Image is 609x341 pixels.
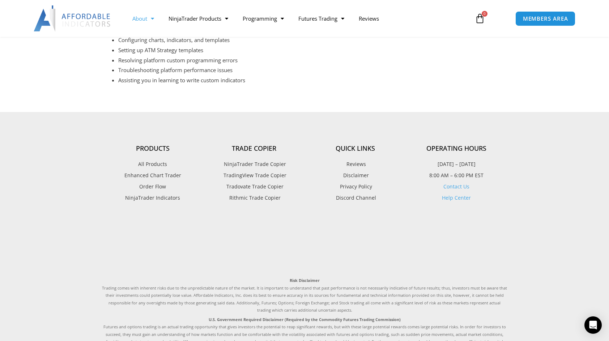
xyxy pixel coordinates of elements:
a: Help Center [442,194,471,201]
p: Trading comes with inherent risks due to the unpredictable nature of the market. It is important ... [102,277,507,314]
a: All Products [102,159,203,169]
span: Discord Channel [334,193,376,203]
li: Setting up ATM Strategy templates [118,45,507,55]
span: Tradovate Trade Copier [225,182,284,191]
a: Enhanced Chart Trader [102,171,203,180]
nav: Menu [125,10,467,27]
li: Configuring charts, indicators, and templates [118,35,507,45]
p: 8:00 AM – 6:00 PM EST [406,171,507,180]
a: NinjaTrader Trade Copier [203,159,304,169]
a: Reviews [352,10,386,27]
h4: Operating Hours [406,145,507,153]
span: Disclaimer [341,171,369,180]
a: Disclaimer [304,171,406,180]
span: 0 [482,11,487,17]
div: Open Intercom Messenger [584,316,602,334]
a: Tradovate Trade Copier [203,182,304,191]
a: Reviews [304,159,406,169]
li: Assisting you in learning to write custom indicators [118,75,507,86]
a: About [125,10,161,27]
span: MEMBERS AREA [523,16,568,21]
a: Contact Us [443,183,469,190]
h4: Trade Copier [203,145,304,153]
a: Order Flow [102,182,203,191]
span: NinjaTrader Indicators [125,193,180,203]
strong: Risk Disclaimer [290,278,320,283]
a: Programming [235,10,291,27]
a: 0 [464,8,496,29]
span: All Products [138,159,167,169]
a: NinjaTrader Products [161,10,235,27]
li: Troubleshooting platform performance issues [118,65,507,75]
span: TradingView Trade Copier [222,171,286,180]
span: Enhanced Chart Trader [124,171,181,180]
a: NinjaTrader Indicators [102,193,203,203]
li: Resolving platform custom programming errors [118,55,507,66]
span: Rithmic Trade Copier [227,193,281,203]
span: Privacy Policy [338,182,372,191]
h4: Products [102,145,203,153]
a: TradingView Trade Copier [203,171,304,180]
a: MEMBERS AREA [515,11,576,26]
a: Rithmic Trade Copier [203,193,304,203]
iframe: Customer reviews powered by Trustpilot [102,219,507,270]
h4: Quick Links [304,145,406,153]
strong: U.S. Government Required Disclaimer (Required by the Commodity Futures Trading Commission) [209,317,401,322]
span: Reviews [345,159,366,169]
a: Futures Trading [291,10,352,27]
span: NinjaTrader Trade Copier [222,159,286,169]
img: LogoAI | Affordable Indicators – NinjaTrader [34,5,111,32]
span: Order Flow [139,182,166,191]
a: Privacy Policy [304,182,406,191]
p: [DATE] – [DATE] [406,159,507,169]
a: Discord Channel [304,193,406,203]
